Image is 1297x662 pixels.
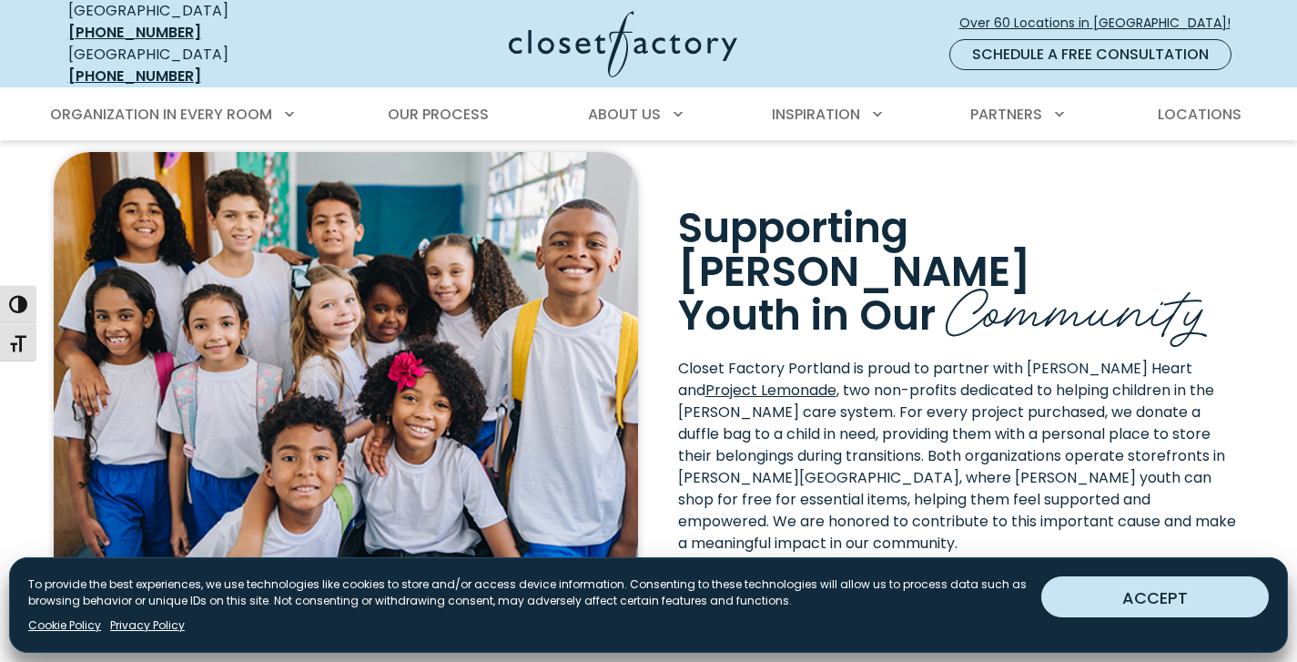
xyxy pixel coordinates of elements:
[588,104,661,125] span: About Us
[110,617,185,634] a: Privacy Policy
[946,260,1211,349] span: Community
[68,66,201,87] a: [PHONE_NUMBER]
[1158,104,1241,125] span: Locations
[959,14,1245,33] span: Over 60 Locations in [GEOGRAPHIC_DATA]!
[772,104,860,125] span: Inspiration
[28,617,101,634] a: Cookie Policy
[54,152,638,621] img: Supporting Foster Children with A Greater Hope
[68,44,332,87] div: [GEOGRAPHIC_DATA]
[1041,576,1269,617] button: ACCEPT
[678,358,1244,555] p: Closet Factory Portland is proud to partner with [PERSON_NAME] Heart and , two non-profits dedica...
[68,22,201,43] a: [PHONE_NUMBER]
[509,11,737,77] img: Closet Factory Logo
[37,89,1261,140] nav: Primary Menu
[50,104,272,125] span: Organization in Every Room
[678,287,936,344] span: Youth in Our
[970,104,1042,125] span: Partners
[949,39,1231,70] a: Schedule a Free Consultation
[958,7,1246,39] a: Over 60 Locations in [GEOGRAPHIC_DATA]!
[705,380,836,401] a: Project Lemonade
[28,576,1027,609] p: To provide the best experiences, we use technologies like cookies to store and/or access device i...
[388,104,489,125] span: Our Process
[678,199,1031,300] span: Supporting [PERSON_NAME]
